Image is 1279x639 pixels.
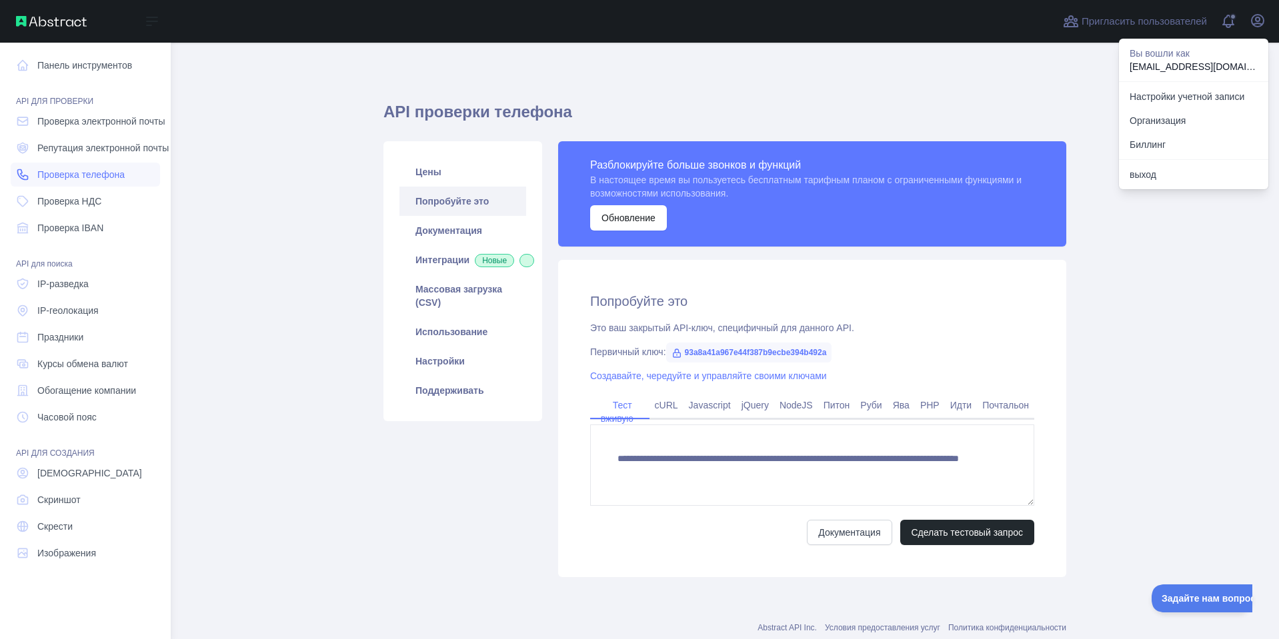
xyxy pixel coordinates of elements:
[37,305,99,316] font: IP-геолокация
[893,400,910,410] font: Ява
[399,187,526,216] a: Попробуйте это
[399,216,526,245] a: Документация
[824,400,850,410] font: Питон
[16,259,73,269] font: API для поиска
[37,332,83,342] font: Праздники
[11,163,160,187] a: Проверка телефона
[11,216,160,240] a: Проверка IBAN
[590,346,666,357] font: Первичный ключ:
[415,255,469,265] font: Интеграции
[11,299,160,322] a: IP-геолокация
[11,461,160,485] a: [DEMOGRAPHIC_DATA]
[1130,91,1244,102] font: Настройки учетной записи
[11,488,160,512] a: Скриншот
[590,159,801,171] font: Разблокируйте больше звонков и функций
[1130,169,1156,180] font: выход
[37,385,136,396] font: Обогащение компании
[37,116,165,127] font: Проверка электронной почты
[16,97,93,106] font: API ДЛЯ ПРОВЕРКИ
[37,143,169,153] font: Репутация электронной почты
[415,196,489,207] font: Попробуйте это
[399,346,526,376] a: Настройки
[399,157,526,187] a: Цены
[37,548,96,558] font: Изображения
[11,378,160,402] a: Обогащение компании
[11,352,160,376] a: Курсы обмена валют
[415,385,484,396] font: Поддерживать
[948,623,1066,632] a: Политика конфиденциальности
[415,225,482,236] font: Документация
[11,109,160,133] a: Проверка электронной почты
[950,400,972,410] font: Идти
[399,376,526,405] a: Поддерживать
[415,284,502,308] font: Массовая загрузка (CSV)
[399,245,526,275] a: ИнтеграцииНовые
[590,294,688,309] font: Попробуйте это
[825,623,940,632] a: Условия предоставления услуг
[685,348,827,357] font: 93a8a41a967e44f387b9ecbe394b492a
[655,400,678,410] font: cURL
[1130,139,1166,150] font: Биллинг
[780,400,813,410] font: NodeJS
[16,16,87,27] img: Абстрактный API
[415,326,487,337] font: Использование
[758,623,817,632] a: Abstract API Inc.
[920,400,940,410] font: PHP
[399,317,526,346] a: Использование
[1152,584,1252,612] iframe: Переключить поддержку клиентов
[37,60,132,71] font: Панель инструментов
[1082,15,1207,27] font: Пригласить пользователей
[37,196,101,207] font: Проверка НДС
[689,400,731,410] font: Javascript
[415,356,465,366] font: Настройки
[807,520,892,545] a: Документация
[11,405,160,429] a: Часовой пояс
[10,9,104,19] font: Задайте нам вопрос
[601,400,633,424] font: Тест вживую
[860,400,882,410] font: Руби
[900,520,1035,545] button: Сделать тестовый запрос
[1130,115,1186,126] font: Организация
[11,514,160,538] a: Скрести
[1130,48,1190,59] font: Вы вошли как
[818,527,880,538] font: Документация
[590,205,667,231] button: Обновление
[37,468,142,478] font: [DEMOGRAPHIC_DATA]
[482,256,507,265] font: Новые
[590,322,854,333] font: Это ваш закрытый API-ключ, специфичный для данного API.
[912,527,1024,538] font: Сделать тестовый запрос
[37,494,81,505] font: Скриншот
[37,279,89,289] font: IP-разведка
[37,169,125,180] font: Проверка телефона
[590,175,1022,199] font: В настоящее время вы пользуетесь бесплатным тарифным планом с ограниченными функциями и возможнос...
[11,541,160,565] a: Изображения
[742,400,769,410] font: jQuery
[590,370,827,381] a: Создавайте, чередуйте и управляйте своими ключами
[37,412,97,422] font: Часовой пояс
[11,53,160,77] a: Панель инструментов
[37,358,128,369] font: Курсы обмена валют
[11,325,160,349] a: Праздники
[415,167,441,177] font: Цены
[11,272,160,296] a: IP-разведка
[37,223,103,233] font: Проверка IBAN
[11,189,160,213] a: Проверка НДС
[1060,11,1210,32] button: Пригласить пользователей
[982,400,1029,410] font: Почтальон
[37,521,73,532] font: Скрести
[399,275,526,317] a: Массовая загрузка (CSV)
[11,136,160,160] a: Репутация электронной почты
[601,213,656,223] font: Обновление
[16,448,95,458] font: API ДЛЯ СОЗДАНИЯ
[383,103,572,121] font: API проверки телефона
